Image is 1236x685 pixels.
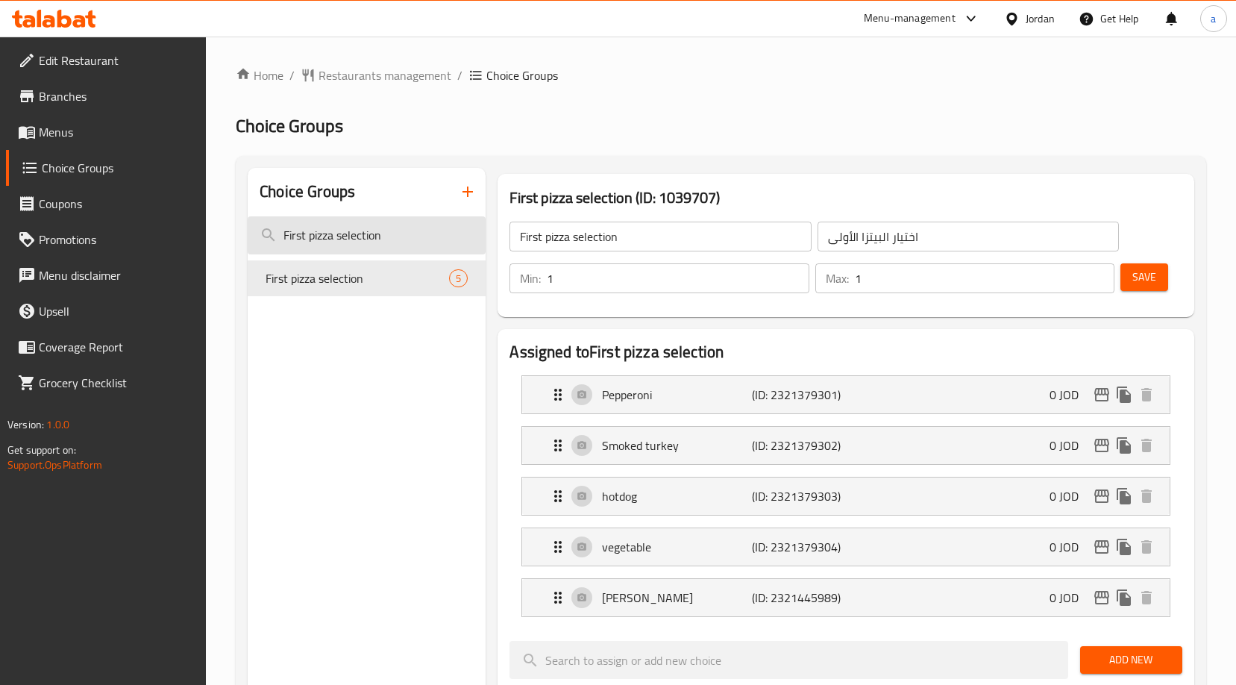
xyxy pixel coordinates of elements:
div: Expand [522,579,1170,616]
a: Menus [6,114,207,150]
p: 0 JOD [1050,487,1091,505]
p: (ID: 2321445989) [752,589,852,607]
span: Choice Groups [486,66,558,84]
input: search [248,216,486,254]
span: 5 [450,272,467,286]
p: (ID: 2321379302) [752,437,852,454]
p: Max: [826,269,849,287]
span: Version: [7,415,44,434]
span: Add New [1092,651,1170,669]
a: Grocery Checklist [6,365,207,401]
li: Expand [509,572,1182,623]
p: (ID: 2321379301) [752,386,852,404]
button: delete [1135,434,1158,457]
a: Upsell [6,293,207,329]
p: vegetable [602,538,752,556]
button: delete [1135,587,1158,609]
span: Restaurants management [319,66,451,84]
span: Branches [39,87,195,105]
span: Coverage Report [39,338,195,356]
h2: Choice Groups [260,181,355,203]
span: Save [1132,268,1156,287]
span: Get support on: [7,440,76,460]
li: / [457,66,462,84]
a: Choice Groups [6,150,207,186]
p: [PERSON_NAME] [602,589,752,607]
nav: breadcrumb [236,66,1206,84]
button: edit [1091,536,1113,558]
a: Menu disclaimer [6,257,207,293]
span: Choice Groups [236,109,343,143]
p: Smoked turkey [602,437,752,454]
button: duplicate [1113,384,1135,406]
button: delete [1135,384,1158,406]
div: Menu-management [864,10,956,28]
button: edit [1091,587,1113,609]
li: Expand [509,420,1182,471]
p: 0 JOD [1050,589,1091,607]
span: 1.0.0 [46,415,69,434]
p: (ID: 2321379303) [752,487,852,505]
a: Promotions [6,222,207,257]
div: First pizza selection5 [248,260,486,296]
span: Promotions [39,231,195,248]
span: First pizza selection [266,269,449,287]
li: Expand [509,369,1182,420]
li: Expand [509,471,1182,522]
button: Add New [1080,646,1182,674]
a: Edit Restaurant [6,43,207,78]
h2: Assigned to First pizza selection [509,341,1182,363]
button: delete [1135,485,1158,507]
div: Jordan [1026,10,1055,27]
div: Choices [449,269,468,287]
button: edit [1091,384,1113,406]
h3: First pizza selection (ID: 1039707) [509,186,1182,210]
a: Restaurants management [301,66,451,84]
button: edit [1091,434,1113,457]
a: Coupons [6,186,207,222]
p: Min: [520,269,541,287]
span: Menu disclaimer [39,266,195,284]
a: Home [236,66,283,84]
p: 0 JOD [1050,437,1091,454]
div: Expand [522,376,1170,413]
a: Support.OpsPlatform [7,455,102,475]
button: duplicate [1113,587,1135,609]
button: duplicate [1113,434,1135,457]
p: 0 JOD [1050,386,1091,404]
span: Upsell [39,302,195,320]
div: Expand [522,528,1170,566]
button: Save [1120,263,1168,291]
p: (ID: 2321379304) [752,538,852,556]
span: Edit Restaurant [39,51,195,69]
button: duplicate [1113,485,1135,507]
button: edit [1091,485,1113,507]
div: Expand [522,478,1170,515]
p: Pepperoni [602,386,752,404]
a: Coverage Report [6,329,207,365]
a: Branches [6,78,207,114]
div: Expand [522,427,1170,464]
input: search [509,641,1068,679]
p: hotdog [602,487,752,505]
span: Menus [39,123,195,141]
p: 0 JOD [1050,538,1091,556]
li: / [289,66,295,84]
li: Expand [509,522,1182,572]
button: duplicate [1113,536,1135,558]
span: Grocery Checklist [39,374,195,392]
span: Coupons [39,195,195,213]
button: delete [1135,536,1158,558]
span: Choice Groups [42,159,195,177]
span: a [1211,10,1216,27]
